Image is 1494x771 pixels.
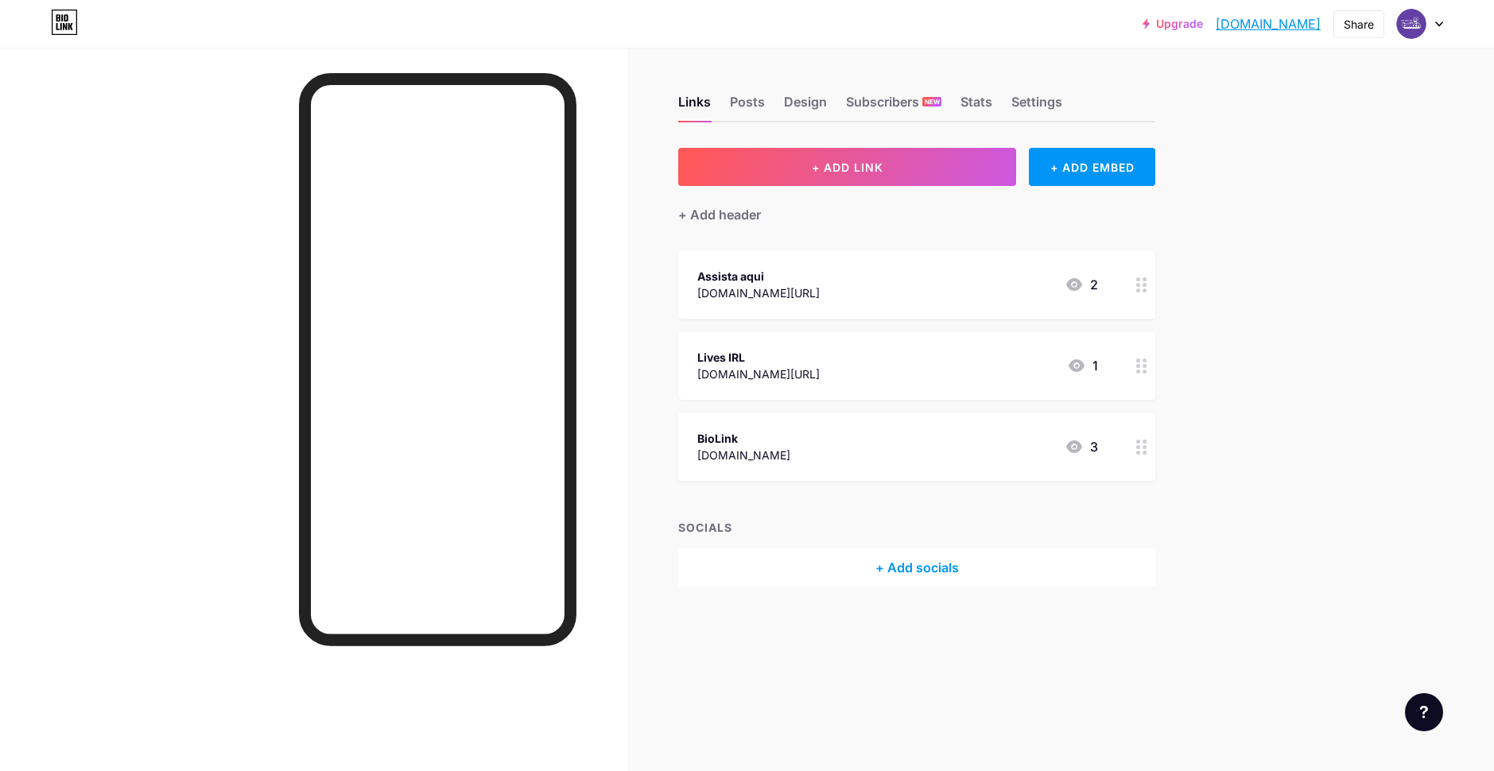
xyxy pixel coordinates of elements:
[678,92,711,121] div: Links
[697,430,790,447] div: BioLink
[1065,275,1098,294] div: 2
[925,97,940,107] span: NEW
[678,548,1155,587] div: + Add socials
[1344,16,1374,33] div: Share
[1216,14,1321,33] a: [DOMAIN_NAME]
[697,285,820,301] div: [DOMAIN_NAME][URL]
[678,519,1155,536] div: SOCIALS
[1011,92,1062,121] div: Settings
[678,205,761,224] div: + Add header
[697,366,820,382] div: [DOMAIN_NAME][URL]
[846,92,941,121] div: Subscribers
[784,92,827,121] div: Design
[730,92,765,121] div: Posts
[812,161,883,174] span: + ADD LINK
[960,92,992,121] div: Stats
[1065,437,1098,456] div: 3
[1067,356,1098,375] div: 1
[1396,9,1426,39] img: Haviller Oliveira
[678,148,1016,186] button: + ADD LINK
[697,447,790,463] div: [DOMAIN_NAME]
[697,349,820,366] div: Lives IRL
[697,268,820,285] div: Assista aqui
[1143,17,1203,30] a: Upgrade
[1029,148,1155,186] div: + ADD EMBED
